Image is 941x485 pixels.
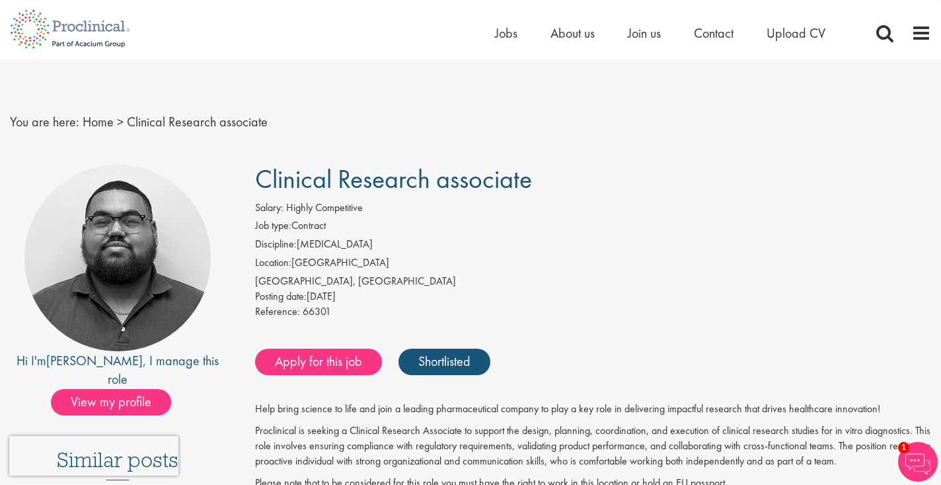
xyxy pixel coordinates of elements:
[255,349,382,375] a: Apply for this job
[10,351,225,389] div: Hi I'm , I manage this role
[898,442,909,453] span: 1
[255,237,297,252] label: Discipline:
[495,24,517,42] a: Jobs
[898,442,938,482] img: Chatbot
[628,24,661,42] a: Join us
[127,113,268,130] span: Clinical Research associate
[51,392,184,409] a: View my profile
[303,304,331,318] span: 66301
[694,24,734,42] a: Contact
[255,274,931,289] div: [GEOGRAPHIC_DATA], [GEOGRAPHIC_DATA]
[255,289,307,303] span: Posting date:
[286,200,363,214] span: Highly Competitive
[255,402,931,417] p: Help bring science to life and join a leading pharmaceutical company to play a key role in delive...
[255,237,931,255] li: [MEDICAL_DATA]
[255,218,291,234] label: Job type:
[24,165,211,351] img: imeage of recruiter Ashley Bennett
[767,24,825,42] a: Upload CV
[255,255,291,271] label: Location:
[255,423,931,469] p: Proclinical is seeking a Clinical Research Associate to support the design, planning, coordinatio...
[255,304,300,320] label: Reference:
[255,218,931,237] li: Contract
[550,24,595,42] a: About us
[46,352,143,369] a: [PERSON_NAME]
[10,113,79,130] span: You are here:
[398,349,490,375] a: Shortlisted
[9,436,178,476] iframe: reCAPTCHA
[51,389,171,416] span: View my profile
[255,200,283,216] label: Salary:
[255,162,532,196] span: Clinical Research associate
[255,255,931,274] li: [GEOGRAPHIC_DATA]
[83,113,114,130] a: breadcrumb link
[117,113,124,130] span: >
[255,289,931,304] div: [DATE]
